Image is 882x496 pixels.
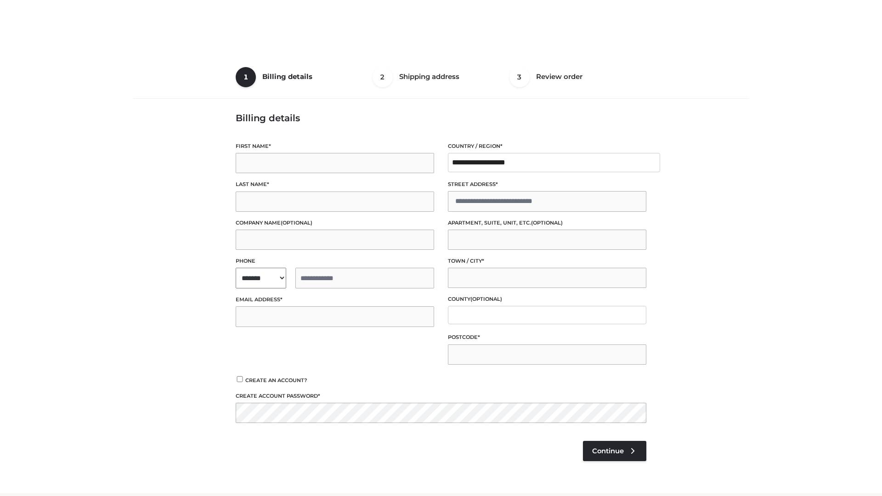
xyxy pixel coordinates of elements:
label: Create account password [236,392,646,400]
label: Email address [236,295,434,304]
label: Country / Region [448,142,646,151]
span: 1 [236,67,256,87]
span: 2 [373,67,393,87]
span: Review order [536,72,582,81]
label: First name [236,142,434,151]
label: County [448,295,646,304]
label: Phone [236,257,434,265]
label: Last name [236,180,434,189]
span: (optional) [470,296,502,302]
span: (optional) [531,220,563,226]
span: (optional) [281,220,312,226]
label: Town / City [448,257,646,265]
span: Create an account? [245,377,307,383]
label: Company name [236,219,434,227]
a: Continue [583,441,646,461]
h3: Billing details [236,113,646,124]
label: Apartment, suite, unit, etc. [448,219,646,227]
label: Postcode [448,333,646,342]
label: Street address [448,180,646,189]
input: Create an account? [236,376,244,382]
span: Continue [592,447,624,455]
span: 3 [509,67,530,87]
span: Billing details [262,72,312,81]
span: Shipping address [399,72,459,81]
